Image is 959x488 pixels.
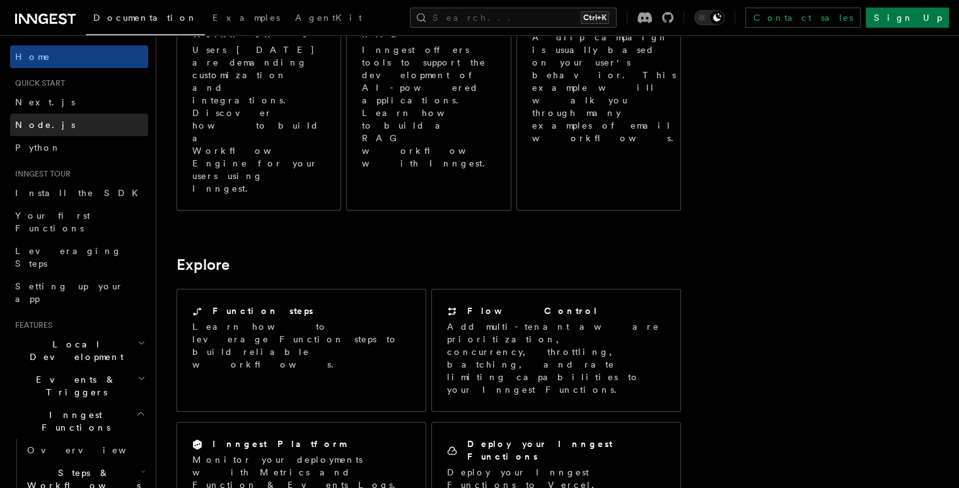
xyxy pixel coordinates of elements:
[362,44,497,170] p: Inngest offers tools to support the development of AI-powered applications. Learn how to build a ...
[15,246,122,269] span: Leveraging Steps
[212,305,313,317] h2: Function steps
[10,169,71,179] span: Inngest tour
[27,445,157,455] span: Overview
[10,78,65,88] span: Quick start
[10,404,148,439] button: Inngest Functions
[15,211,90,233] span: Your first Functions
[10,91,148,113] a: Next.js
[15,188,146,198] span: Install the SDK
[10,204,148,240] a: Your first Functions
[447,320,665,396] p: Add multi-tenant aware prioritization, concurrency, throttling, batching, and rate limiting capab...
[10,113,148,136] a: Node.js
[205,4,288,34] a: Examples
[866,8,949,28] a: Sign Up
[15,281,124,304] span: Setting up your app
[694,10,724,25] button: Toggle dark mode
[10,136,148,159] a: Python
[192,320,410,371] p: Learn how to leverage Function steps to build reliable workflows.
[295,13,362,23] span: AgentKit
[15,50,50,63] span: Home
[10,333,148,368] button: Local Development
[431,289,681,412] a: Flow ControlAdd multi-tenant aware prioritization, concurrency, throttling, batching, and rate li...
[410,8,617,28] button: Search...Ctrl+K
[10,368,148,404] button: Events & Triggers
[10,338,137,363] span: Local Development
[467,305,598,317] h2: Flow Control
[10,240,148,275] a: Leveraging Steps
[745,8,861,28] a: Contact sales
[212,13,280,23] span: Examples
[177,289,426,412] a: Function stepsLearn how to leverage Function steps to build reliable workflows.
[212,438,346,450] h2: Inngest Platform
[10,182,148,204] a: Install the SDK
[10,45,148,68] a: Home
[581,11,609,24] kbd: Ctrl+K
[467,438,665,463] h2: Deploy your Inngest Functions
[10,275,148,310] a: Setting up your app
[15,97,75,107] span: Next.js
[10,373,137,398] span: Events & Triggers
[532,31,681,144] p: A drip campaign is usually based on your user's behavior. This example will walk you through many...
[22,439,148,462] a: Overview
[15,120,75,130] span: Node.js
[288,4,369,34] a: AgentKit
[15,142,61,153] span: Python
[177,256,230,274] a: Explore
[192,44,325,195] p: Users [DATE] are demanding customization and integrations. Discover how to build a Workflow Engin...
[10,409,136,434] span: Inngest Functions
[93,13,197,23] span: Documentation
[86,4,205,35] a: Documentation
[10,320,52,330] span: Features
